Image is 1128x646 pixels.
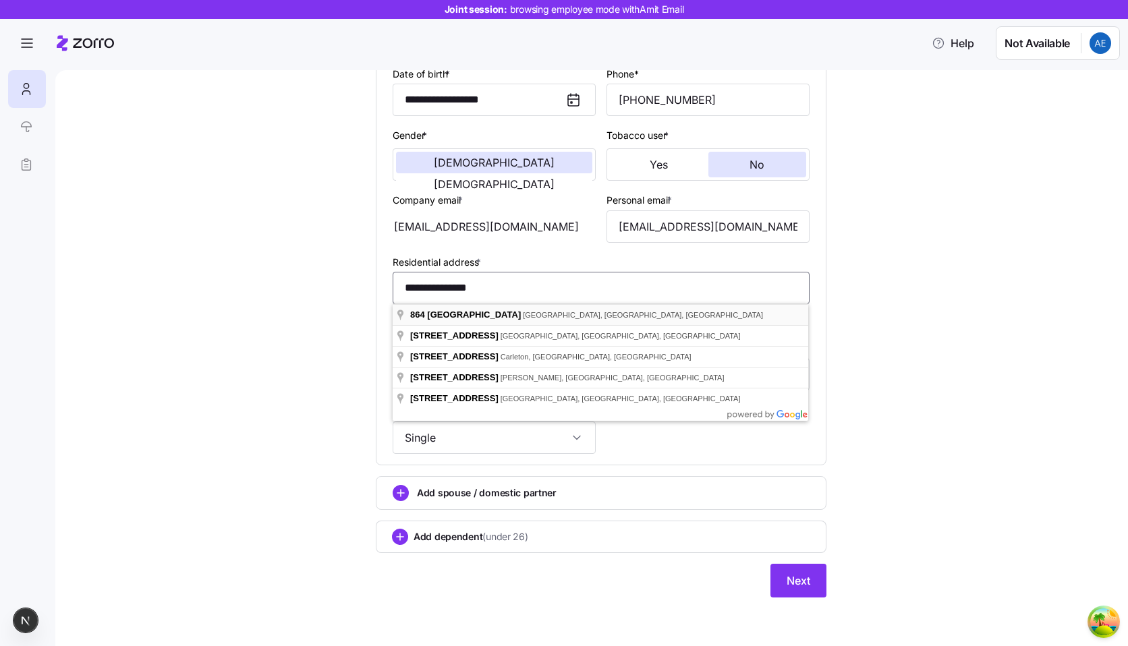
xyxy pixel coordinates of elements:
span: [DEMOGRAPHIC_DATA] [434,157,555,168]
span: No [750,159,764,170]
svg: add icon [393,485,409,501]
span: [STREET_ADDRESS] [410,393,499,403]
span: Carleton, [GEOGRAPHIC_DATA], [GEOGRAPHIC_DATA] [501,353,692,361]
span: [GEOGRAPHIC_DATA], [GEOGRAPHIC_DATA], [GEOGRAPHIC_DATA] [523,311,763,319]
span: 864 [410,310,425,320]
span: Add dependent [414,530,528,544]
span: [PERSON_NAME], [GEOGRAPHIC_DATA], [GEOGRAPHIC_DATA] [501,374,725,382]
span: [GEOGRAPHIC_DATA], [GEOGRAPHIC_DATA], [GEOGRAPHIC_DATA] [501,332,741,340]
span: [GEOGRAPHIC_DATA] [427,310,521,320]
span: [DEMOGRAPHIC_DATA] [434,179,555,189]
input: Phone [607,84,810,116]
input: Select marital status [393,421,596,454]
span: browsing employee mode with Amit Email [510,3,684,16]
span: [STREET_ADDRESS] [410,330,499,341]
label: Date of birth [393,67,453,82]
span: [GEOGRAPHIC_DATA], [GEOGRAPHIC_DATA], [GEOGRAPHIC_DATA] [501,394,741,403]
svg: add icon [392,529,408,545]
span: Add spouse / domestic partner [417,486,557,500]
label: Gender [393,128,430,143]
img: 561cbf9498e95df2c27e803a7f79b595 [1090,32,1111,54]
span: (under 26) [482,530,528,544]
input: Email [607,210,810,243]
span: [STREET_ADDRESS] [410,372,499,382]
span: Yes [650,159,668,170]
label: Company email [393,193,466,208]
span: Joint session: [445,3,684,16]
button: Open Tanstack query devtools [1090,608,1117,635]
label: Tobacco user [607,128,671,143]
label: Residential address [393,255,484,270]
span: [STREET_ADDRESS] [410,351,499,361]
label: Personal email [607,193,675,208]
span: Next [787,572,810,589]
button: Help [921,30,985,57]
button: Next [770,564,826,597]
span: Help [932,35,974,51]
label: Phone* [607,67,639,82]
span: Not Available [1005,35,1070,52]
